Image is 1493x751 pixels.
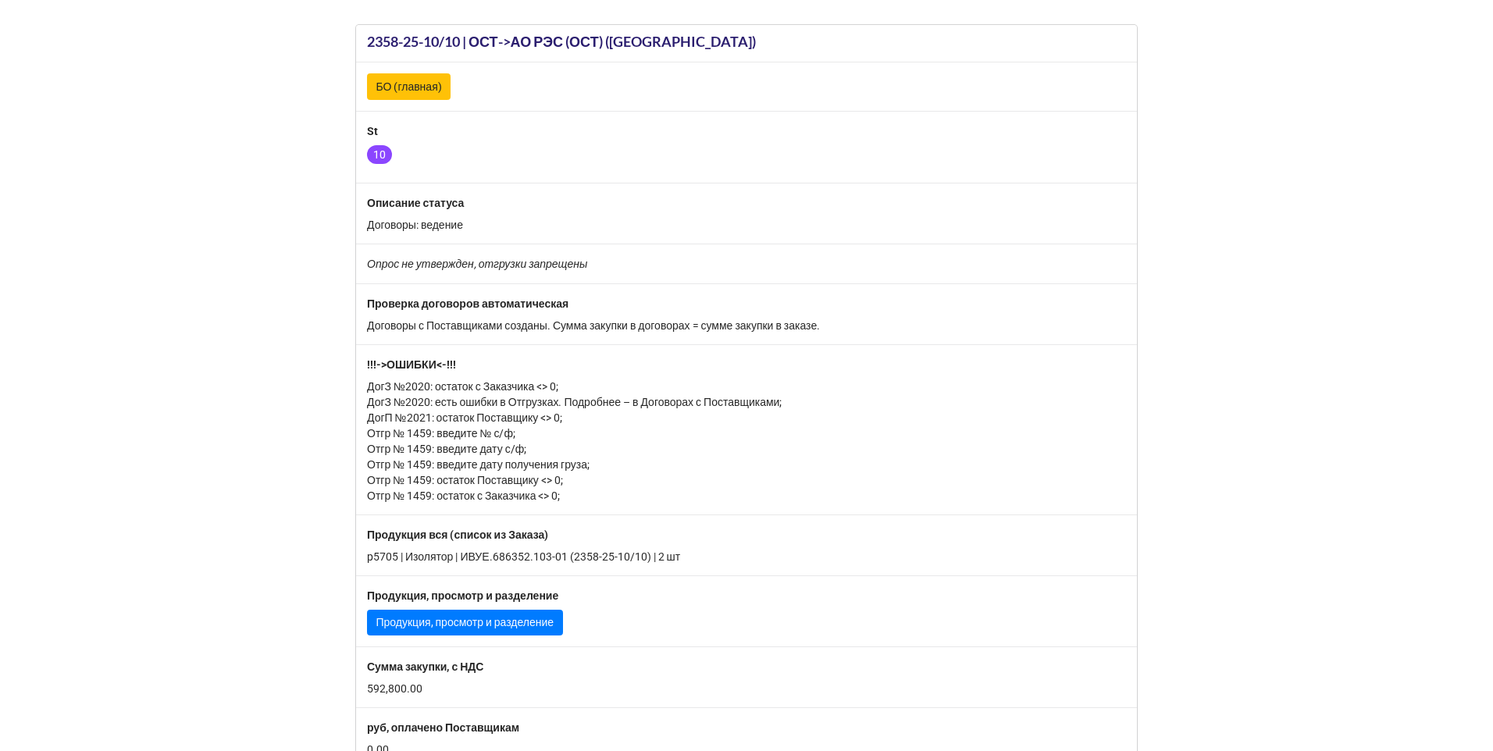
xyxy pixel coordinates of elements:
[367,358,456,371] b: !!!->ОШИБКИ<-!!!
[367,589,558,602] b: Продукция, просмотр и разделение
[367,33,1126,51] div: 2358-25-10/10 | ОСТ->АО РЭС (ОСТ) ([GEOGRAPHIC_DATA])
[367,297,568,310] b: Проверка договоров автоматическая
[367,660,483,673] b: Сумма закупки, с НДС
[367,145,392,164] div: 10
[367,217,1126,233] p: Договоры: ведение
[367,681,1126,696] p: 592,800.00
[367,125,378,137] b: St
[367,318,1126,333] p: Договоры с Поставщиками созданы. Сумма закупки в договорах = сумме закупки в заказе.
[367,529,548,541] b: Продукция вся (список из Заказа)
[367,258,587,270] i: Опрос не утвержден, отгрузки запрещены
[367,610,563,636] a: Продукция, просмотр и разделение
[367,73,451,100] a: БО (главная)
[367,721,519,734] b: руб, оплачено Поставщикам
[367,379,1126,504] p: ДогЗ №2020: остаток с Заказчика <> 0; ДогЗ №2020: есть ошибки в Отгрузках. Подробнее – в Договора...
[367,197,464,209] b: Описание статуса
[367,549,1126,564] p: p5705 | Изолятор | ИВУЕ.686352.103-01 (2358-25-10/10) | 2 шт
